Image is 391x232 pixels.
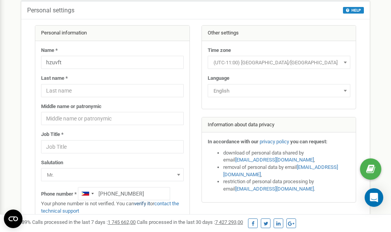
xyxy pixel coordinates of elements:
[137,219,243,225] span: Calls processed in the last 30 days :
[108,219,136,225] u: 1 745 662,00
[41,200,184,215] p: Your phone number is not verified. You can or
[223,164,350,178] li: removal of personal data by email ,
[32,219,136,225] span: Calls processed in the last 7 days :
[208,47,231,54] label: Time zone
[41,159,63,167] label: Salutation
[41,75,68,82] label: Last name *
[78,187,170,200] input: +1-800-555-55-55
[41,140,184,153] input: Job Title
[365,188,383,207] div: Open Intercom Messenger
[41,56,184,69] input: Name
[202,26,356,41] div: Other settings
[41,103,102,110] label: Middle name or patronymic
[78,187,96,200] div: Telephone country code
[4,210,22,228] button: Open CMP widget
[41,47,58,54] label: Name *
[202,117,356,133] div: Information about data privacy
[223,178,350,192] li: restriction of personal data processing by email .
[235,157,314,163] a: [EMAIL_ADDRESS][DOMAIN_NAME]
[223,150,350,164] li: download of personal data shared by email ,
[208,75,229,82] label: Language
[27,7,74,14] h5: Personal settings
[260,139,289,144] a: privacy policy
[290,139,327,144] strong: you can request:
[134,201,150,206] a: verify it
[41,112,184,125] input: Middle name or patronymic
[41,168,184,181] span: Mr.
[210,57,348,68] span: (UTC-11:00) Pacific/Midway
[41,84,184,97] input: Last name
[41,201,179,214] a: contact the technical support
[210,86,348,96] span: English
[208,84,350,97] span: English
[215,219,243,225] u: 7 427 293,00
[208,56,350,69] span: (UTC-11:00) Pacific/Midway
[41,191,77,198] label: Phone number *
[343,7,364,14] button: HELP
[35,26,189,41] div: Personal information
[223,164,338,177] a: [EMAIL_ADDRESS][DOMAIN_NAME]
[208,139,258,144] strong: In accordance with our
[235,186,314,192] a: [EMAIL_ADDRESS][DOMAIN_NAME]
[44,170,181,180] span: Mr.
[41,131,64,138] label: Job Title *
